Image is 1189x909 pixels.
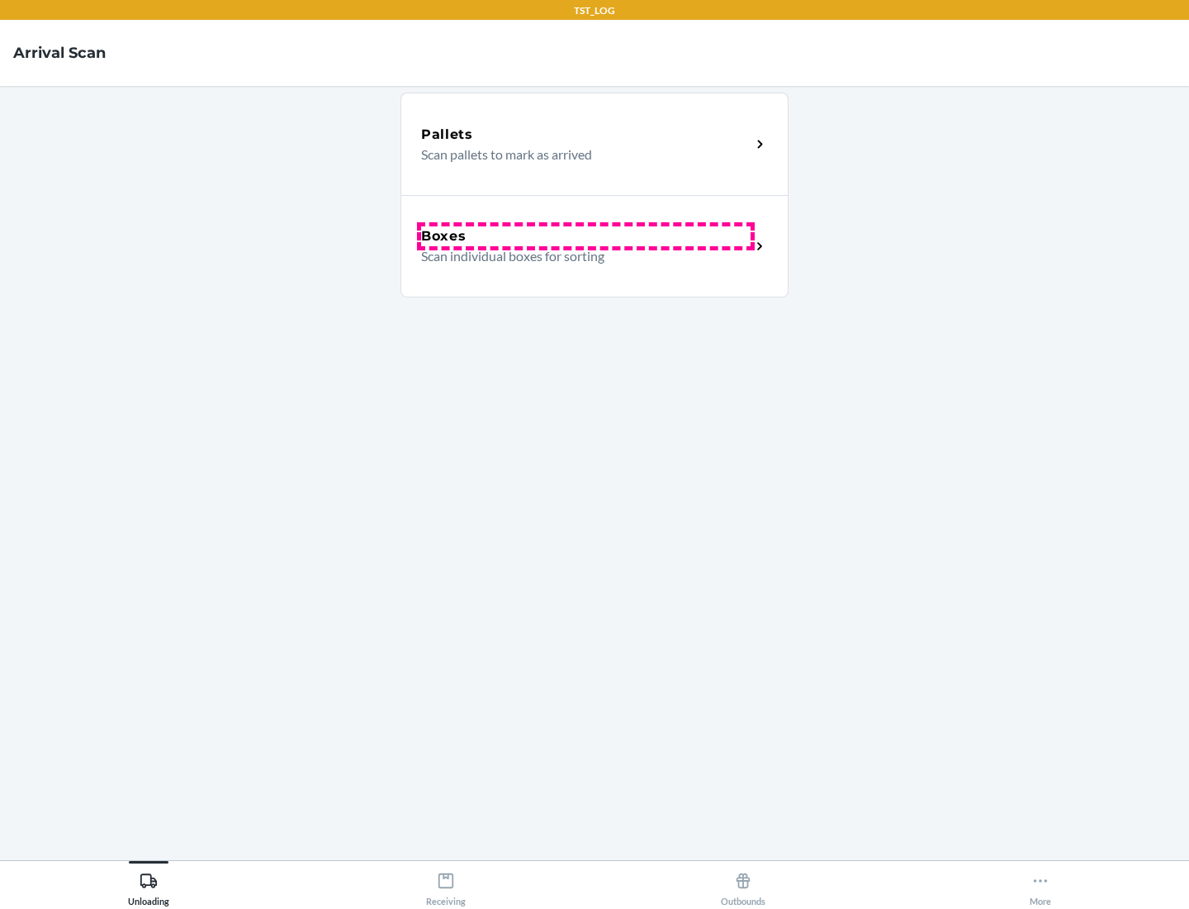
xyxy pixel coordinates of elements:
[421,226,467,246] h5: Boxes
[421,125,473,145] h5: Pallets
[400,195,789,297] a: BoxesScan individual boxes for sorting
[426,865,466,907] div: Receiving
[421,145,737,164] p: Scan pallets to mark as arrived
[421,246,737,266] p: Scan individual boxes for sorting
[594,861,892,907] button: Outbounds
[1030,865,1051,907] div: More
[128,865,169,907] div: Unloading
[574,3,615,18] p: TST_LOG
[400,93,789,195] a: PalletsScan pallets to mark as arrived
[13,42,106,64] h4: Arrival Scan
[297,861,594,907] button: Receiving
[892,861,1189,907] button: More
[721,865,765,907] div: Outbounds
